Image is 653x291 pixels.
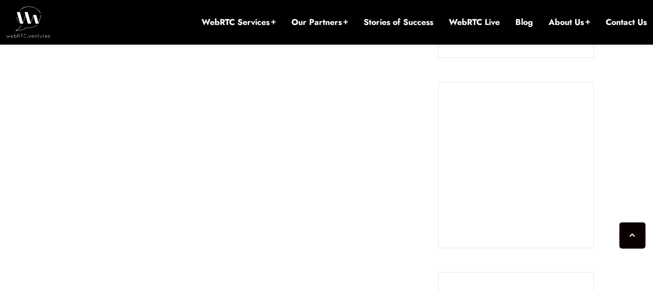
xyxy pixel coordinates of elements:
[364,17,433,28] a: Stories of Success
[449,93,583,237] iframe: Embedded CTA
[515,17,533,28] a: Blog
[549,17,590,28] a: About Us
[6,6,50,37] img: WebRTC.ventures
[202,17,276,28] a: WebRTC Services
[449,17,500,28] a: WebRTC Live
[291,17,348,28] a: Our Partners
[606,17,647,28] a: Contact Us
